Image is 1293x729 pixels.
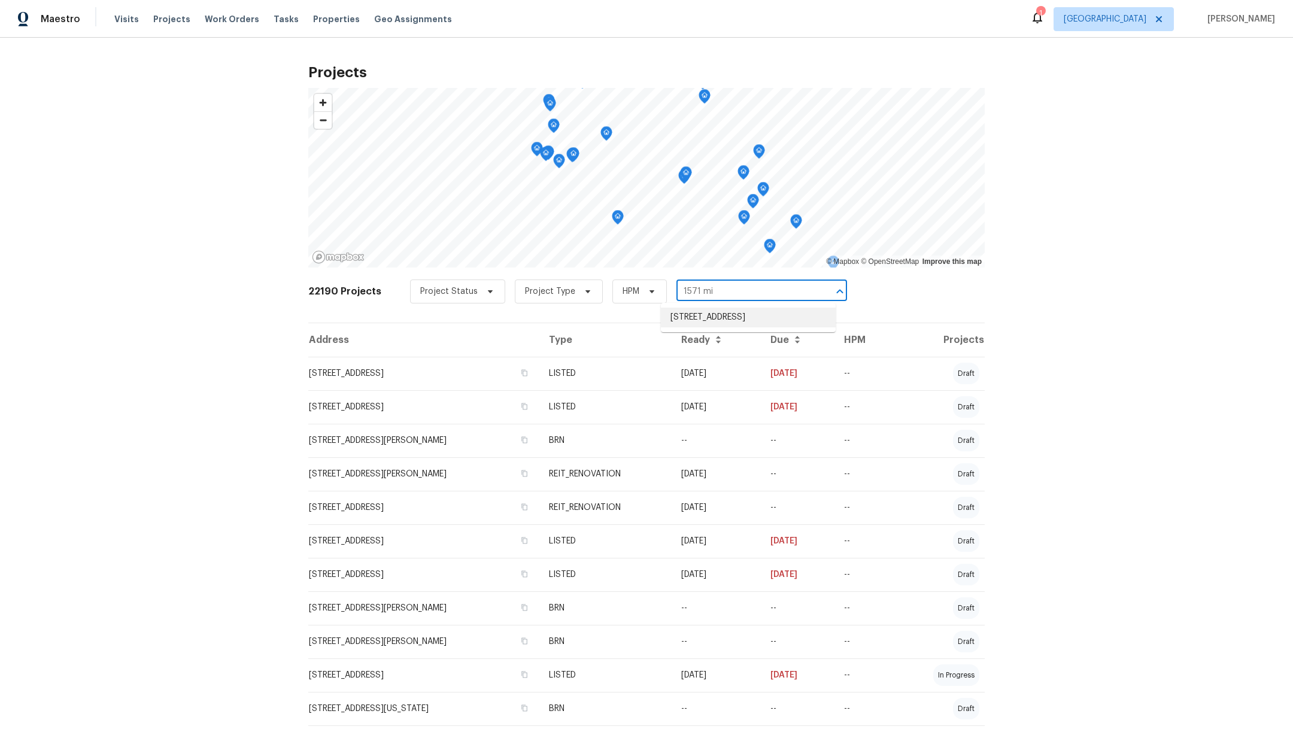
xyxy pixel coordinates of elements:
td: [STREET_ADDRESS] [308,491,539,524]
td: [STREET_ADDRESS] [308,658,539,692]
td: -- [834,591,894,625]
td: [DATE] [672,524,761,558]
div: Map marker [553,154,565,172]
canvas: Map [308,88,985,268]
span: HPM [623,285,639,297]
td: -- [761,424,835,457]
div: Map marker [753,144,765,163]
span: Work Orders [205,13,259,25]
td: [STREET_ADDRESS][US_STATE] [308,692,539,725]
button: Copy Address [519,468,530,479]
span: Geo Assignments [374,13,452,25]
th: Due [761,323,835,357]
a: Mapbox homepage [312,250,365,264]
span: Project Type [525,285,575,297]
button: Copy Address [519,569,530,579]
td: LISTED [539,357,672,390]
td: -- [672,424,761,457]
button: Zoom out [314,111,332,129]
td: [STREET_ADDRESS][PERSON_NAME] [308,424,539,457]
td: REIT_RENOVATION [539,457,672,491]
button: Copy Address [519,367,530,378]
button: Copy Address [519,535,530,546]
span: Tasks [274,15,299,23]
td: -- [761,457,835,491]
button: Copy Address [519,502,530,512]
div: 1 [1036,7,1045,19]
input: Search projects [676,283,814,301]
td: BRN [539,591,672,625]
th: Ready [672,323,761,357]
div: Map marker [566,148,578,166]
td: [STREET_ADDRESS] [308,357,539,390]
td: [STREET_ADDRESS] [308,390,539,424]
span: Project Status [420,285,478,297]
td: -- [761,491,835,524]
div: Map marker [790,214,802,233]
th: HPM [834,323,894,357]
div: draft [953,497,979,518]
td: -- [834,357,894,390]
td: -- [834,390,894,424]
td: [DATE] [672,390,761,424]
div: Map marker [747,194,759,212]
td: BRN [539,625,672,658]
span: [GEOGRAPHIC_DATA] [1064,13,1146,25]
td: LISTED [539,390,672,424]
div: draft [953,698,979,719]
div: Map marker [737,165,749,184]
div: draft [953,597,979,619]
div: Map marker [757,182,769,201]
span: [PERSON_NAME] [1203,13,1275,25]
div: draft [953,396,979,418]
td: BRN [539,424,672,457]
div: Map marker [600,126,612,145]
button: Copy Address [519,636,530,646]
span: Properties [313,13,360,25]
div: Map marker [542,145,554,164]
td: -- [834,558,894,591]
span: Maestro [41,13,80,25]
td: [STREET_ADDRESS][PERSON_NAME] [308,591,539,625]
button: Zoom in [314,94,332,111]
td: -- [834,658,894,692]
td: -- [834,692,894,725]
div: Map marker [612,210,624,229]
div: draft [953,564,979,585]
td: LISTED [539,658,672,692]
div: in progress [933,664,979,686]
td: [DATE] [761,524,835,558]
button: Copy Address [519,401,530,412]
td: [DATE] [672,658,761,692]
div: Map marker [567,147,579,166]
td: [DATE] [761,658,835,692]
div: Map marker [680,166,692,185]
th: Type [539,323,672,357]
td: LISTED [539,558,672,591]
th: Address [308,323,539,357]
div: Map marker [531,142,543,160]
a: Mapbox [826,257,859,266]
td: [DATE] [672,457,761,491]
button: Close [831,283,848,300]
td: -- [834,491,894,524]
td: -- [672,625,761,658]
td: LISTED [539,524,672,558]
td: -- [834,625,894,658]
td: [DATE] [761,357,835,390]
div: draft [953,363,979,384]
td: [DATE] [672,558,761,591]
td: [DATE] [761,390,835,424]
button: Copy Address [519,602,530,613]
div: draft [953,631,979,652]
td: -- [761,625,835,658]
span: Visits [114,13,139,25]
td: -- [761,591,835,625]
h2: 22190 Projects [308,285,381,297]
button: Copy Address [519,435,530,445]
td: REIT_RENOVATION [539,491,672,524]
span: Projects [153,13,190,25]
td: [DATE] [672,357,761,390]
td: -- [672,591,761,625]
